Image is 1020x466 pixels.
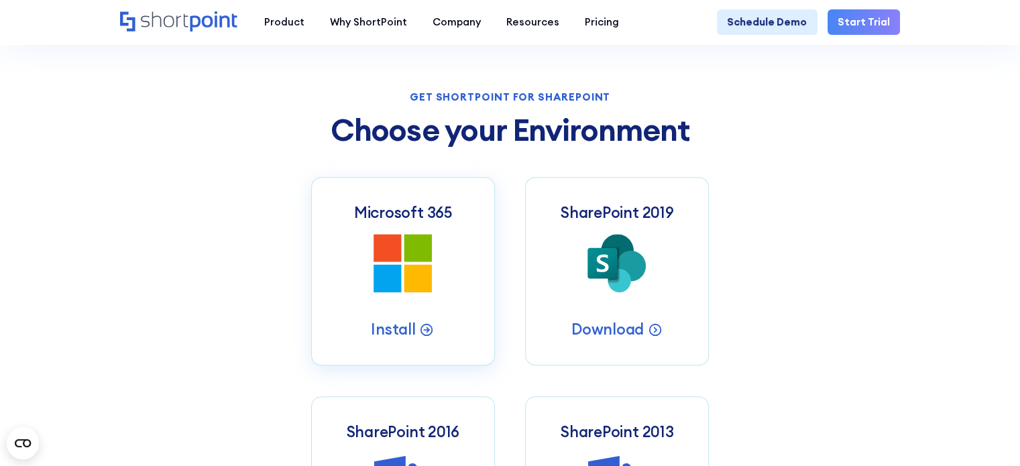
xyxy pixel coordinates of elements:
[561,422,674,441] h3: SharePoint 2013
[717,9,817,35] a: Schedule Demo
[585,15,619,30] div: Pricing
[561,203,674,221] h3: SharePoint 2019
[311,113,709,146] h2: Choose your Environment
[525,177,709,365] a: SharePoint 2019Download
[571,319,644,339] p: Download
[506,15,559,30] div: Resources
[420,9,494,35] a: Company
[347,422,460,441] h3: SharePoint 2016
[311,92,709,102] div: Get Shortpoint for Sharepoint
[311,177,495,365] a: Microsoft 365Install
[354,203,452,221] h3: Microsoft 365
[330,15,407,30] div: Why ShortPoint
[264,15,304,30] div: Product
[7,427,39,459] button: Open CMP widget
[828,9,900,35] a: Start Trial
[433,15,481,30] div: Company
[494,9,572,35] a: Resources
[953,402,1020,466] iframe: Chat Widget
[251,9,317,35] a: Product
[120,11,239,34] a: Home
[317,9,420,35] a: Why ShortPoint
[371,319,415,339] p: Install
[572,9,632,35] a: Pricing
